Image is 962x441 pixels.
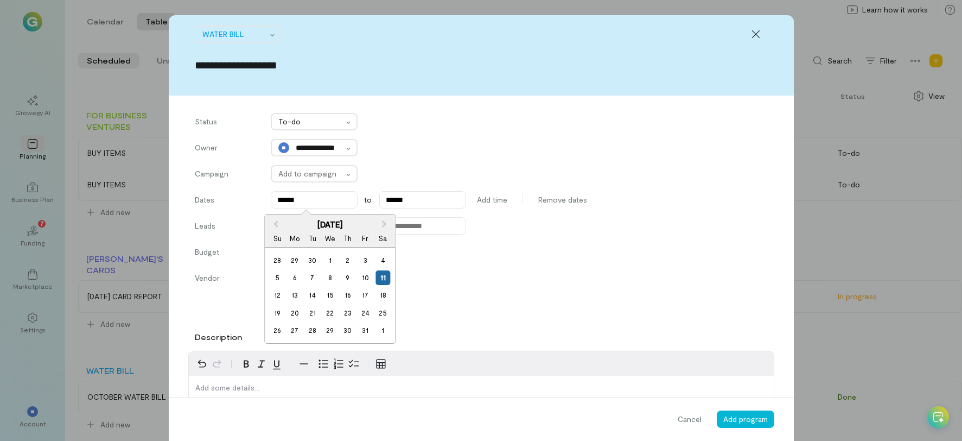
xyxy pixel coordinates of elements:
label: Description [195,332,242,343]
div: toggle group [316,356,361,371]
button: Italic [254,356,269,371]
button: Bold [239,356,254,371]
div: Choose Sunday, October 5th, 2025 [270,270,284,285]
div: Choose Friday, October 24th, 2025 [358,306,373,320]
div: Choose Friday, October 10th, 2025 [358,270,373,285]
div: Mo [288,231,302,246]
div: Choose Saturday, October 4th, 2025 [375,253,390,268]
div: Choose Saturday, October 11th, 2025 [375,270,390,285]
div: Choose Friday, October 31st, 2025 [358,323,373,338]
div: Choose Sunday, October 26th, 2025 [270,323,284,338]
button: Underline [269,356,284,371]
div: Choose Friday, October 3rd, 2025 [358,253,373,268]
button: Previous Month [266,216,283,233]
label: Dates [195,194,260,205]
div: Choose Monday, October 13th, 2025 [288,288,302,303]
div: Th [340,231,355,246]
div: Choose Saturday, October 25th, 2025 [375,306,390,320]
button: Undo Ctrl+Z [194,356,209,371]
button: Numbered list [331,356,346,371]
div: [DATE] [265,219,395,230]
div: Choose Sunday, October 12th, 2025 [270,288,284,303]
div: Choose Wednesday, October 22nd, 2025 [323,306,337,320]
label: Budget [195,247,260,261]
div: editable markdown [189,376,774,404]
div: Choose Tuesday, September 30th, 2025 [305,253,320,268]
div: Choose Saturday, November 1st, 2025 [375,323,390,338]
div: Choose Wednesday, October 1st, 2025 [323,253,337,268]
div: Choose Monday, September 29th, 2025 [288,253,302,268]
div: Choose Tuesday, October 21st, 2025 [305,306,320,320]
div: Choose Sunday, September 28th, 2025 [270,253,284,268]
div: Choose Wednesday, October 8th, 2025 [323,270,337,285]
div: Tu [305,231,320,246]
div: Choose Thursday, October 2nd, 2025 [340,253,355,268]
span: Add time [477,194,507,205]
div: Choose Thursday, October 16th, 2025 [340,288,355,303]
div: Choose Friday, October 17th, 2025 [358,288,373,303]
div: Choose Wednesday, October 29th, 2025 [323,323,337,338]
div: Choose Monday, October 20th, 2025 [288,306,302,320]
div: Choose Tuesday, October 28th, 2025 [305,323,320,338]
button: Add program [717,411,774,428]
span: Cancel [678,414,702,425]
div: Choose Thursday, October 30th, 2025 [340,323,355,338]
div: Choose Tuesday, October 7th, 2025 [305,270,320,285]
button: Next Month [377,216,394,233]
div: Choose Monday, October 27th, 2025 [288,323,302,338]
label: Status [195,116,260,130]
label: Campaign [195,168,260,182]
div: Choose Sunday, October 19th, 2025 [270,306,284,320]
div: Sa [375,231,390,246]
div: We [323,231,337,246]
div: Choose Thursday, October 9th, 2025 [340,270,355,285]
div: Choose Wednesday, October 15th, 2025 [323,288,337,303]
span: Remove dates [538,194,587,205]
label: Vendor [195,273,260,287]
div: Su [270,231,284,246]
button: Bulleted list [316,356,331,371]
div: month 2025-10 [269,251,392,339]
span: Add program [723,414,768,424]
button: Check list [346,356,361,371]
div: Choose Saturday, October 18th, 2025 [375,288,390,303]
div: Fr [358,231,373,246]
div: Choose Monday, October 6th, 2025 [288,270,302,285]
span: to [364,194,372,205]
div: Choose Tuesday, October 14th, 2025 [305,288,320,303]
label: Leads [195,220,260,235]
div: Choose Thursday, October 23rd, 2025 [340,306,355,320]
label: Owner [195,142,260,156]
